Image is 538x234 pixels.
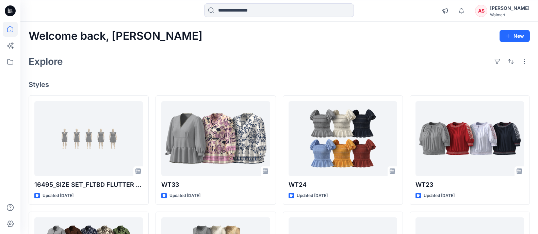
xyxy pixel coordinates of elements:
h2: Welcome back, [PERSON_NAME] [29,30,202,42]
div: Walmart [490,12,529,17]
p: WT24 [289,180,397,190]
a: 16495_SIZE SET_FLTBD FLUTTER SLV MIDI DRESS [34,101,143,176]
h2: Explore [29,56,63,67]
p: Updated [DATE] [297,192,328,199]
h4: Styles [29,80,530,89]
p: Updated [DATE] [424,192,455,199]
p: WT33 [161,180,270,190]
p: Updated [DATE] [169,192,200,199]
a: WT23 [415,101,524,176]
a: WT33 [161,101,270,176]
div: AS [475,5,487,17]
p: Updated [DATE] [43,192,74,199]
button: New [500,30,530,42]
p: 16495_SIZE SET_FLTBD FLUTTER SLV MIDI DRESS [34,180,143,190]
p: WT23 [415,180,524,190]
a: WT24 [289,101,397,176]
div: [PERSON_NAME] [490,4,529,12]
